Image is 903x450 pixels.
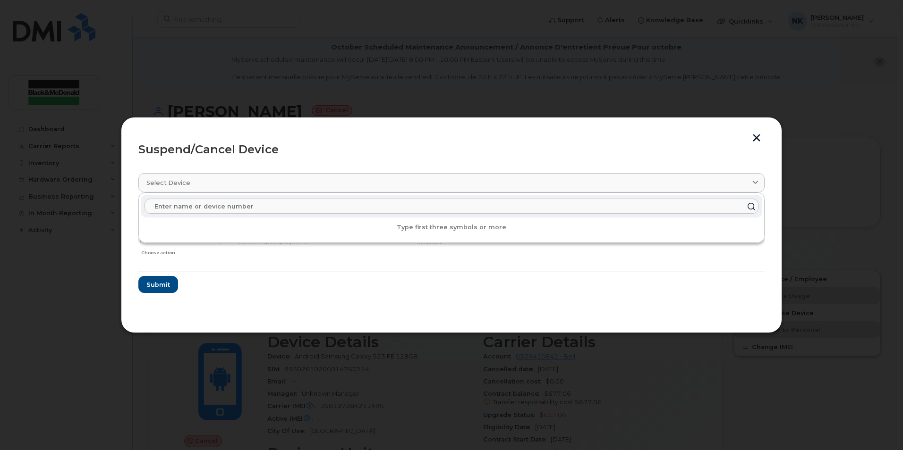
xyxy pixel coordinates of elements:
span: Transfer device to spare hardware [417,233,482,245]
input: Enter name or device number [145,199,758,214]
div: Suspend/Cancel Device [138,144,765,155]
button: Submit [138,276,178,293]
div: Choose action [141,245,221,257]
span: Select device [146,178,190,187]
a: Select device [138,173,765,192]
span: Available for new activations/redeployments [238,233,308,245]
p: Type first three symbols or more [141,224,762,231]
span: Submit [146,280,170,289]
